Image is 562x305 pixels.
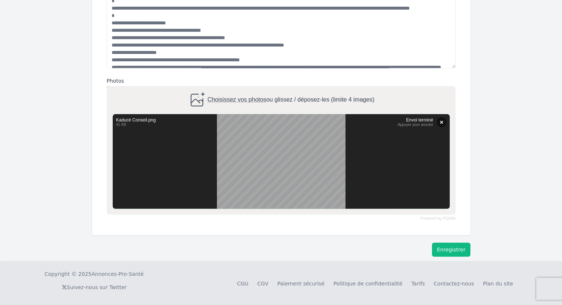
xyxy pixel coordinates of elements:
a: Politique de confidentialité [333,281,402,287]
a: CGU [237,281,248,287]
a: Powered by PQINA [420,217,455,220]
label: Photos [107,77,456,85]
div: ou glissez / déposez-les (limite 4 images) [188,91,374,109]
a: Plan du site [483,281,513,287]
a: Suivez-nous sur Twitter [62,284,127,290]
div: Copyright © 2025 [45,270,144,278]
span: Choisissez vos photos [207,96,266,103]
a: Paiement sécurisé [277,281,324,287]
a: Tarifs [411,281,425,287]
a: CGV [257,281,268,287]
a: Contactez-nous [434,281,474,287]
a: Annonces-Pro-Santé [91,270,143,278]
button: Enregistrer [432,243,470,257]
